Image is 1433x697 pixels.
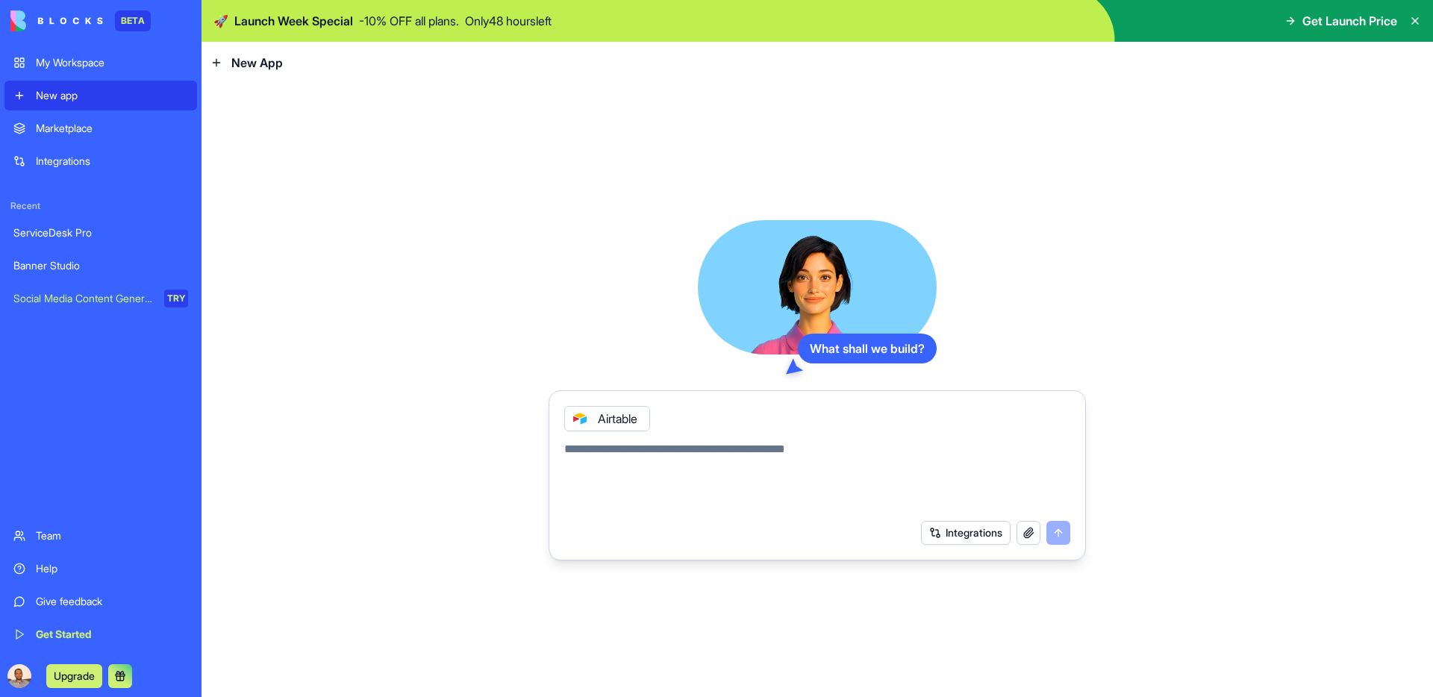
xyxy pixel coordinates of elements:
div: My Workspace [36,55,188,70]
div: Help [36,561,188,576]
div: Team [36,528,188,543]
a: My Workspace [4,48,197,78]
a: Help [4,554,197,584]
div: Give feedback [36,594,188,609]
p: - 10 % OFF all plans. [359,12,459,30]
a: BETA [10,10,151,31]
a: Upgrade [46,668,102,683]
button: Upgrade [46,664,102,688]
div: Banner Studio [13,258,188,273]
div: Airtable [564,406,650,431]
div: What shall we build? [798,334,937,363]
div: Get Started [36,627,188,642]
button: Integrations [921,521,1011,545]
a: Banner Studio [4,251,197,281]
div: BETA [115,10,151,31]
a: Give feedback [4,587,197,616]
span: New App [231,54,283,72]
a: Get Started [4,619,197,649]
div: New app [36,88,188,103]
span: Get Launch Price [1302,12,1397,30]
div: ServiceDesk Pro [13,225,188,240]
div: TRY [164,290,188,307]
span: Launch Week Special [234,12,353,30]
span: Recent [4,200,197,212]
img: logo [10,10,103,31]
a: New app [4,81,197,110]
a: Social Media Content GeneratorTRY [4,284,197,313]
span: 🚀 [213,12,228,30]
a: Team [4,521,197,551]
div: Social Media Content Generator [13,291,154,306]
a: ServiceDesk Pro [4,218,197,248]
a: Integrations [4,146,197,176]
a: Marketplace [4,113,197,143]
img: ACg8ocIKvyvt9Z4jIZRo7cwwnrPfFI9zjgZJfIojyeX76aFOwzzYkmEA=s96-c [7,664,31,688]
div: Integrations [36,154,188,169]
p: Only 48 hours left [465,12,552,30]
div: Marketplace [36,121,188,136]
